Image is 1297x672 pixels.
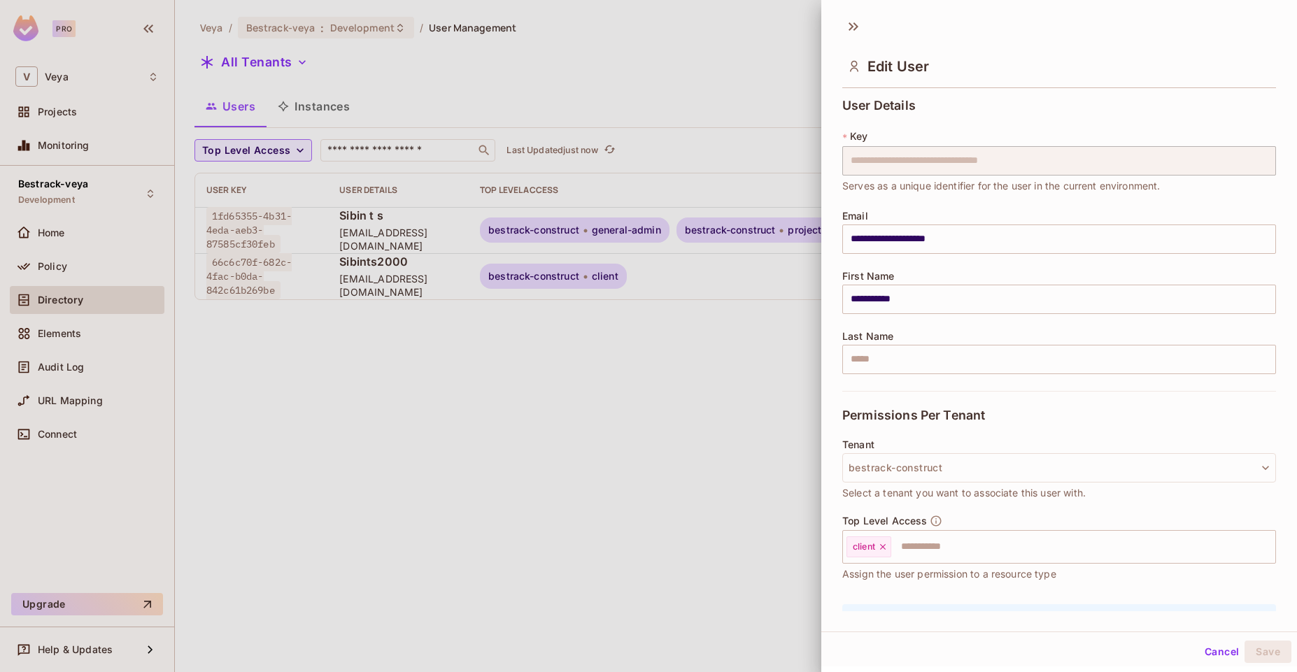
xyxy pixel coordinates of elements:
span: Tenant [842,439,874,450]
span: Top Level Access [842,515,927,527]
span: Last Name [842,331,893,342]
span: Serves as a unique identifier for the user in the current environment. [842,178,1161,194]
button: Open [1268,545,1271,548]
span: Email [842,210,868,222]
span: First Name [842,271,895,282]
button: bestrack-construct [842,453,1276,482]
div: client [846,536,891,557]
span: Key [850,131,867,142]
span: Assign the user permission to a resource type [842,566,1056,582]
span: Permissions Per Tenant [842,408,985,422]
button: Cancel [1199,641,1245,663]
span: Edit User [867,58,929,75]
span: client [853,541,875,552]
span: Select a tenant you want to associate this user with. [842,485,1086,501]
span: User Details [842,99,916,113]
button: Save [1245,641,1291,663]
